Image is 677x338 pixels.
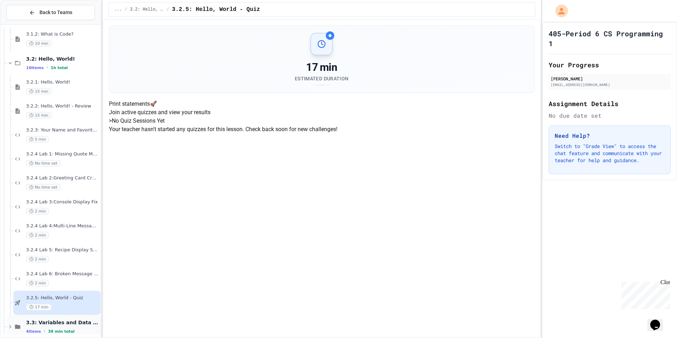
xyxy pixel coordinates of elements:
div: [EMAIL_ADDRESS][DOMAIN_NAME] [551,82,669,87]
div: Chat with us now!Close [3,3,49,45]
span: 10 min [26,40,51,47]
span: 3.2: Hello, World! [26,56,99,62]
span: No time set [26,184,61,191]
h4: Print statements 🚀 [109,100,535,108]
span: 2 min [26,256,49,263]
h3: Need Help? [555,131,665,140]
div: My Account [548,3,570,19]
span: / [124,7,127,12]
span: • [44,328,45,334]
span: ... [114,7,122,12]
span: 3.2.5: Hello, World - Quiz [172,5,260,14]
span: Back to Teams [39,9,72,16]
button: Back to Teams [6,5,95,20]
h2: Assignment Details [549,99,671,109]
span: 3.2.4 Lab 3:Console Display Fix [26,199,99,205]
span: 3.2.4 Lab 1: Missing Quote Marks [26,151,99,157]
span: 3.2.3: Your Name and Favorite Movie [26,127,99,133]
span: 15 min [26,88,51,95]
span: 3.3: Variables and Data Types [26,319,99,326]
h5: > No Quiz Sessions Yet [109,117,535,125]
span: 15 min [26,112,51,119]
h2: Your Progress [549,60,671,70]
p: Your teacher hasn't started any quizzes for this lesson. Check back soon for new challenges! [109,125,535,134]
h1: 405-Period 6 CS Programming 1 [549,29,671,48]
iframe: chat widget [647,310,670,331]
span: 3.2.5: Hello, World - Quiz [26,295,99,301]
span: 3.2.4 Lab 2:Greeting Card Creator [26,175,99,181]
span: 5 min [26,136,49,143]
span: 39 min total [48,329,74,334]
div: 17 min [295,61,348,74]
span: 3.2.4 Lab 4:Multi-Line Message Board [26,223,99,229]
span: 2 min [26,232,49,239]
span: No time set [26,160,61,167]
span: 10 items [26,66,44,70]
span: 1h total [51,66,68,70]
span: 3.2.1: Hello, World! [26,79,99,85]
span: 2 min [26,280,49,287]
span: 3.2.2: Hello, World! - Review [26,103,99,109]
iframe: chat widget [618,279,670,309]
div: Estimated Duration [295,75,348,82]
span: 3.2: Hello, World! [130,7,164,12]
span: 3.2.4 Lab 5: Recipe Display System [26,247,99,253]
span: 3.1.2: What is Code? [26,31,99,37]
span: 3.2.4 Lab 6: Broken Message System [26,271,99,277]
span: 17 min [26,304,51,311]
div: [PERSON_NAME] [551,75,669,82]
div: No due date set [549,111,671,120]
span: • [47,65,48,70]
p: Join active quizzes and view your results [109,108,535,117]
span: / [167,7,169,12]
span: 4 items [26,329,41,334]
span: 2 min [26,208,49,215]
p: Switch to "Grade View" to access the chat feature and communicate with your teacher for help and ... [555,143,665,164]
